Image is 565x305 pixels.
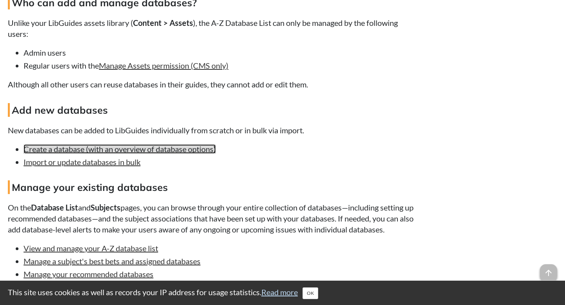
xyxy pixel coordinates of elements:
p: On the and pages, you can browse through your entire collection of databases—including setting up... [8,202,414,235]
a: Manage a subject's best bets and assigned databases [24,256,200,266]
a: Import or update databases in bulk [24,157,140,167]
li: Admin users [24,47,414,58]
a: View and manage your A-Z database list [24,243,158,253]
span: arrow_upward [540,264,557,281]
a: Read more [261,287,298,297]
p: New databases can be added to LibGuides individually from scratch or in bulk via import. [8,125,414,136]
p: Unlike your LibGuides assets library ( ), the A-Z Database List can only be managed by the follow... [8,17,414,39]
h4: Add new databases [8,103,414,117]
a: arrow_upward [540,265,557,274]
strong: Subjects [91,203,120,212]
h4: Manage your existing databases [8,180,414,194]
strong: Database List [31,203,78,212]
a: Create a database (with an overview of database options) [24,144,216,154]
li: Regular users with the [24,60,414,71]
a: Manage your recommended databases [24,269,153,279]
strong: Content > Assets [133,18,193,27]
button: Close [303,287,318,299]
a: Manage Assets permission (CMS only) [99,61,228,70]
p: Although all other users can reuse databases in their guides, they cannot add or edit them. [8,79,414,90]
